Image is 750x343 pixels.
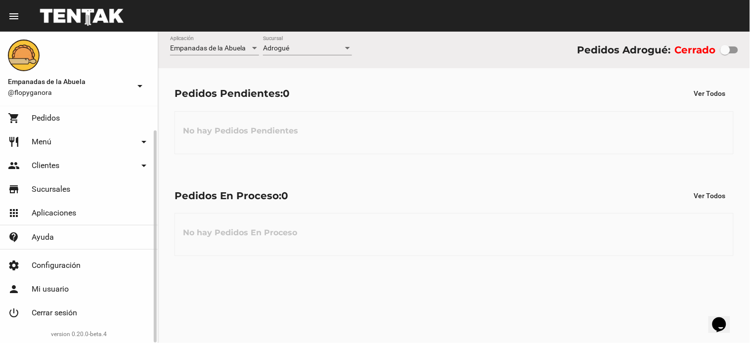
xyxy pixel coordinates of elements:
mat-icon: arrow_drop_down [138,160,150,171]
span: Empanadas de la Abuela [8,76,130,87]
span: Cerrar sesión [32,308,77,318]
span: 0 [281,190,288,202]
mat-icon: menu [8,10,20,22]
div: Pedidos Adrogué: [577,42,670,58]
mat-icon: settings [8,259,20,271]
span: Configuración [32,260,81,270]
span: Sucursales [32,184,70,194]
span: Ver Todos [694,192,726,200]
span: Pedidos [32,113,60,123]
span: Mi usuario [32,284,69,294]
mat-icon: contact_support [8,231,20,243]
h3: No hay Pedidos Pendientes [175,116,306,146]
span: @flopyganora [8,87,130,97]
mat-icon: store [8,183,20,195]
mat-icon: restaurant [8,136,20,148]
iframe: chat widget [708,303,740,333]
span: Ayuda [32,232,54,242]
div: version 0.20.0-beta.4 [8,329,150,339]
mat-icon: apps [8,207,20,219]
mat-icon: arrow_drop_down [134,80,146,92]
span: Ver Todos [694,89,726,97]
label: Cerrado [675,42,716,58]
mat-icon: arrow_drop_down [138,136,150,148]
span: Clientes [32,161,59,171]
span: Aplicaciones [32,208,76,218]
div: Pedidos En Proceso: [175,188,288,204]
span: Adrogué [263,44,289,52]
button: Ver Todos [686,85,734,102]
div: Pedidos Pendientes: [175,86,290,101]
img: f0136945-ed32-4f7c-91e3-a375bc4bb2c5.png [8,40,40,71]
button: Ver Todos [686,187,734,205]
mat-icon: power_settings_new [8,307,20,319]
span: Empanadas de la Abuela [170,44,246,52]
mat-icon: person [8,283,20,295]
mat-icon: people [8,160,20,171]
mat-icon: shopping_cart [8,112,20,124]
h3: No hay Pedidos En Proceso [175,218,305,248]
span: 0 [283,87,290,99]
span: Menú [32,137,51,147]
